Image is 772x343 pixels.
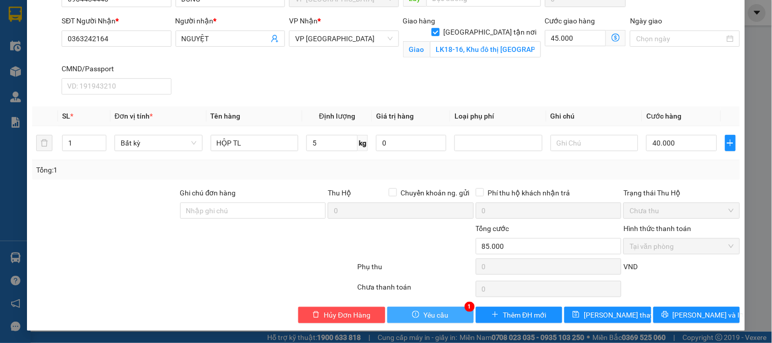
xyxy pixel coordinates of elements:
button: printer[PERSON_NAME] và In [653,307,740,323]
span: Thu Hộ [328,189,351,197]
span: [PERSON_NAME] và In [673,309,744,321]
div: CMND/Passport [62,63,171,74]
span: Giao hàng [403,17,436,25]
span: Cước hàng [646,112,681,120]
span: VP Hà Đông [295,31,392,46]
span: Chuyển khoản ng. gửi [397,187,474,198]
span: exclamation-circle [412,311,419,319]
span: VND [623,263,638,271]
span: Yêu cầu [423,309,448,321]
span: Hủy Đơn Hàng [324,309,370,321]
input: VD: Bàn, Ghế [211,135,299,151]
label: Ghi chú đơn hàng [180,189,236,197]
span: Đơn vị tính [115,112,153,120]
div: Người nhận [176,15,285,26]
div: Trạng thái Thu Hộ [623,187,739,198]
th: Loại phụ phí [450,106,547,126]
span: Tại văn phòng [630,239,733,254]
span: save [573,311,580,319]
span: Thêm ĐH mới [503,309,546,321]
label: Hình thức thanh toán [623,224,691,233]
span: plus [492,311,499,319]
span: Tổng cước [476,224,509,233]
label: Ngày giao [630,17,662,25]
input: Cước giao hàng [545,30,607,46]
th: Ghi chú [547,106,643,126]
label: Cước giao hàng [545,17,595,25]
span: Định lượng [319,112,355,120]
input: Giao tận nơi [430,41,541,58]
div: Chưa thanh toán [356,281,474,299]
div: Phụ thu [356,261,474,279]
span: [PERSON_NAME] thay đổi [584,309,665,321]
span: printer [662,311,669,319]
span: Bất kỳ [121,135,196,151]
span: Giao [403,41,430,58]
span: SL [62,112,70,120]
span: Giá trị hàng [376,112,414,120]
button: deleteHủy Đơn Hàng [298,307,385,323]
span: dollar-circle [612,34,620,42]
button: delete [36,135,52,151]
input: Ngày giao [636,33,724,44]
span: Chưa thu [630,203,733,218]
div: SĐT Người Nhận [62,15,171,26]
input: Ghi Chú [551,135,639,151]
span: Phí thu hộ khách nhận trả [484,187,575,198]
span: kg [358,135,368,151]
span: plus [726,139,735,147]
span: user-add [271,35,279,43]
span: Tên hàng [211,112,241,120]
div: Tổng: 1 [36,164,299,176]
div: 1 [465,302,475,312]
button: save[PERSON_NAME] thay đổi [564,307,651,323]
button: plus [725,135,736,151]
button: plusThêm ĐH mới [476,307,562,323]
span: [GEOGRAPHIC_DATA] tận nơi [440,26,541,38]
input: Ghi chú đơn hàng [180,203,326,219]
span: delete [312,311,320,319]
button: exclamation-circleYêu cầu [387,307,474,323]
span: VP Nhận [289,17,318,25]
